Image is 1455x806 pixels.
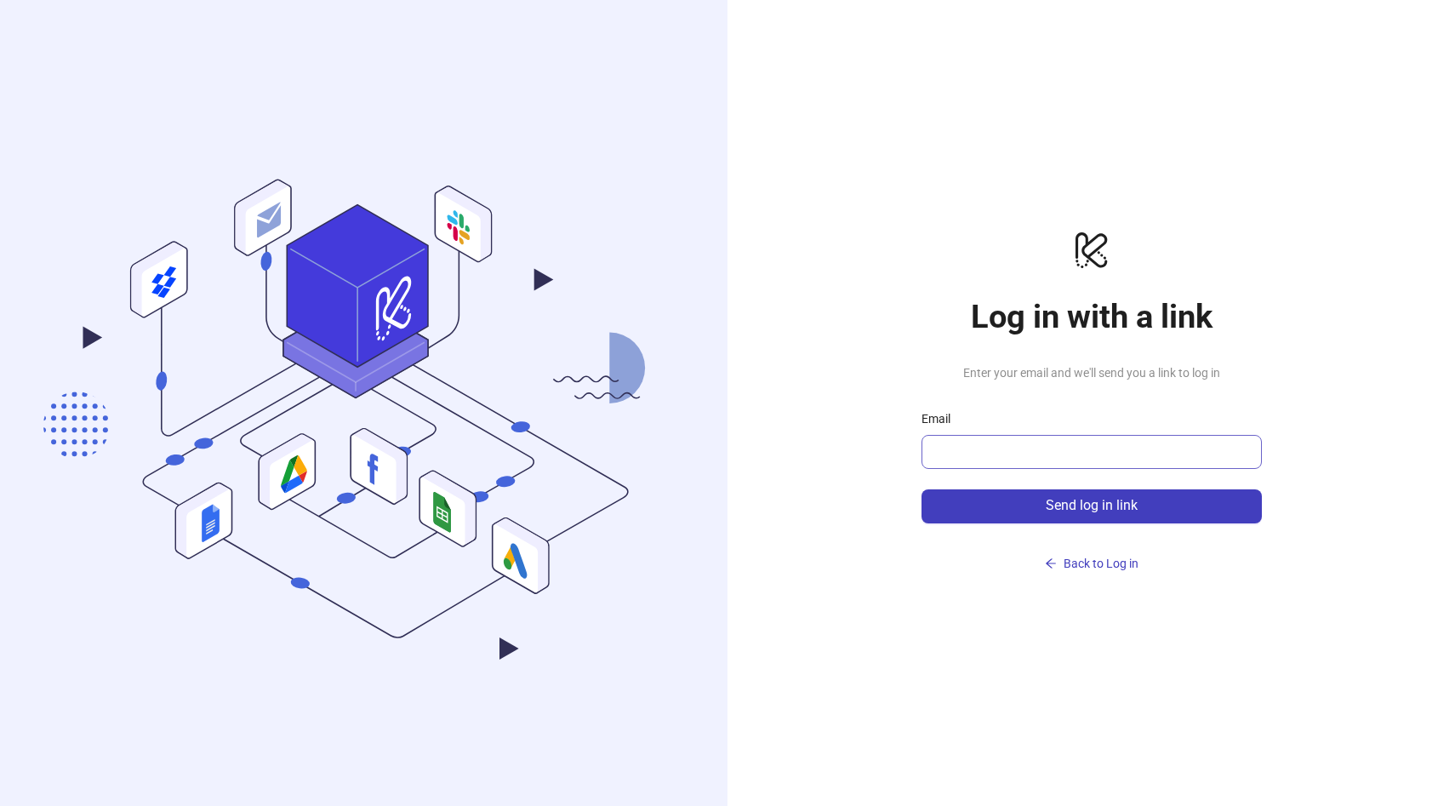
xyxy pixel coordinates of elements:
[921,297,1262,336] h1: Log in with a link
[1045,557,1057,569] span: arrow-left
[921,409,961,428] label: Email
[932,442,1248,462] input: Email
[921,551,1262,578] button: Back to Log in
[921,523,1262,578] a: Back to Log in
[921,363,1262,382] span: Enter your email and we'll send you a link to log in
[921,489,1262,523] button: Send log in link
[1046,498,1138,513] span: Send log in link
[1064,557,1138,570] span: Back to Log in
